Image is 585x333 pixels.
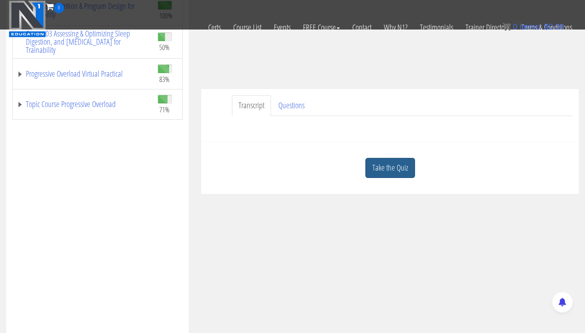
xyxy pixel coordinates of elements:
a: Terms & Conditions [515,13,578,42]
a: Course List [227,13,268,42]
a: Why N1? [378,13,414,42]
img: n1-education [9,0,46,37]
span: 50% [159,43,170,52]
a: Events [268,13,297,42]
a: Topic Course Progressive Overload [17,100,149,108]
a: 0 [46,1,64,12]
span: $ [544,22,548,31]
span: 0 [54,3,64,13]
a: Take the Quiz [365,158,415,178]
a: Testimonials [414,13,459,42]
a: Progressive Overload Virtual Practical [17,70,149,78]
a: Trainer Directory [459,13,515,42]
a: Questions [272,95,311,116]
a: Course 03 Assessing & Optimizing Sleep Digestion, and [MEDICAL_DATA] for Trainability [17,30,149,54]
span: 83% [159,75,170,84]
a: FREE Course [297,13,346,42]
span: items: [520,22,541,31]
a: Contact [346,13,378,42]
a: Transcript [232,95,271,116]
span: 0 [513,22,517,31]
bdi: 0.00 [544,22,564,31]
img: icon11.png [502,23,511,31]
span: 71% [159,105,170,114]
a: Certs [202,13,227,42]
a: 0 items: $0.00 [502,22,564,31]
